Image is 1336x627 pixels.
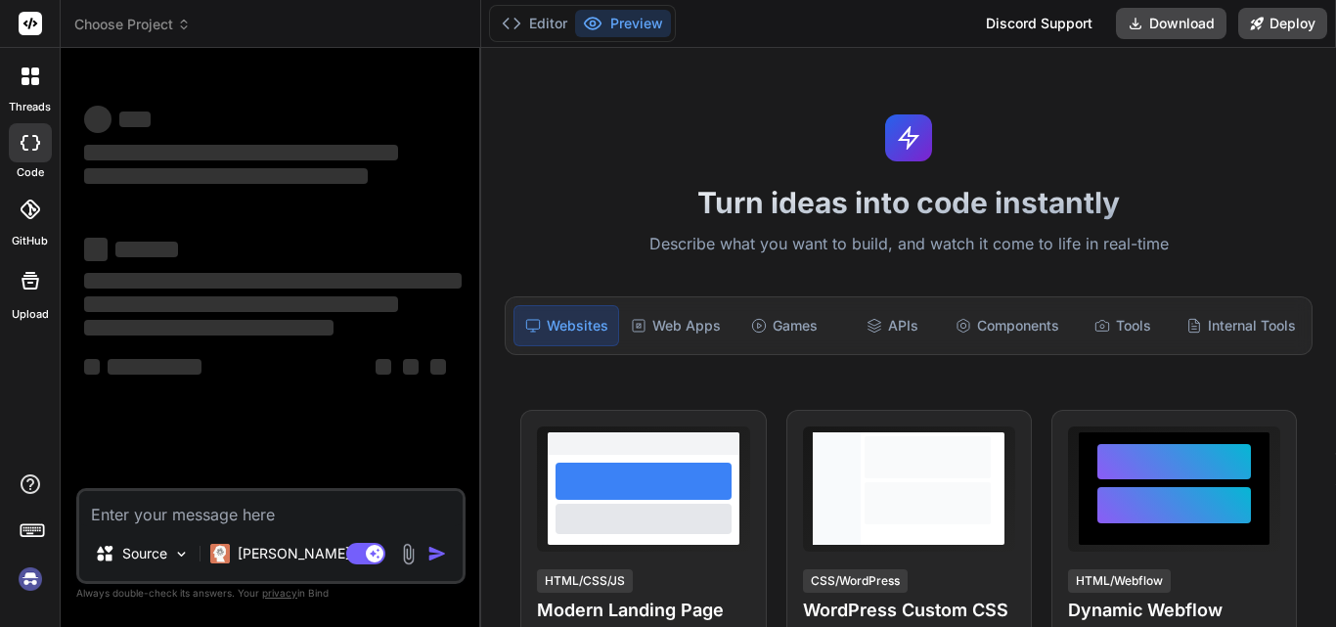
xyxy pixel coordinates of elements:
span: ‌ [119,112,151,127]
span: ‌ [84,106,111,133]
span: ‌ [376,359,391,375]
span: ‌ [108,359,201,375]
div: APIs [840,305,944,346]
p: Source [122,544,167,563]
label: Upload [12,306,49,323]
button: Preview [575,10,671,37]
div: Games [733,305,836,346]
span: ‌ [430,359,446,375]
img: icon [427,544,447,563]
div: HTML/Webflow [1068,569,1171,593]
button: Editor [494,10,575,37]
div: Internal Tools [1179,305,1304,346]
img: signin [14,562,47,596]
p: [PERSON_NAME] 4 S.. [238,544,383,563]
span: ‌ [84,238,108,261]
p: Always double-check its answers. Your in Bind [76,584,466,603]
span: privacy [262,587,297,599]
span: ‌ [403,359,419,375]
span: ‌ [84,320,334,336]
button: Download [1116,8,1226,39]
div: Tools [1071,305,1175,346]
p: Describe what you want to build, and watch it come to life in real-time [493,232,1324,257]
span: Choose Project [74,15,191,34]
h4: Modern Landing Page [537,597,749,624]
div: HTML/CSS/JS [537,569,633,593]
label: threads [9,99,51,115]
span: ‌ [115,242,178,257]
div: CSS/WordPress [803,569,908,593]
span: ‌ [84,273,462,289]
div: Web Apps [623,305,729,346]
h4: WordPress Custom CSS [803,597,1015,624]
span: ‌ [84,168,368,184]
label: code [17,164,44,181]
label: GitHub [12,233,48,249]
img: Pick Models [173,546,190,562]
div: Components [948,305,1067,346]
span: ‌ [84,145,398,160]
img: Claude 4 Sonnet [210,544,230,563]
div: Discord Support [974,8,1104,39]
div: Websites [513,305,619,346]
img: attachment [397,543,420,565]
span: ‌ [84,359,100,375]
h1: Turn ideas into code instantly [493,185,1324,220]
span: ‌ [84,296,398,312]
button: Deploy [1238,8,1327,39]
